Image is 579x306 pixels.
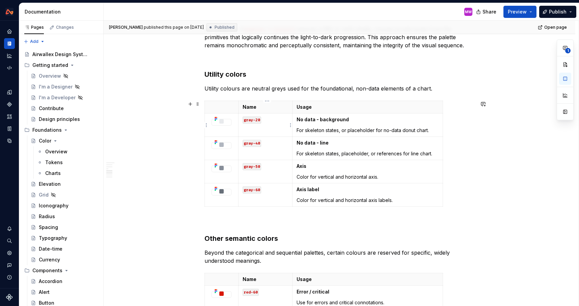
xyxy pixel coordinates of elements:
a: Storybook stories [4,123,15,134]
a: Alert [28,287,101,298]
a: Assets [4,111,15,122]
div: Spacing [39,224,58,231]
a: Code automation [4,62,15,73]
button: Add [22,37,47,46]
div: Iconography [39,202,68,209]
div: Overview [45,148,67,155]
div: I'm a Designer [39,83,73,90]
svg: Supernova Logo [6,294,13,301]
span: Publish [549,8,567,15]
div: Color [39,137,51,144]
a: Typography [28,233,101,244]
a: Components [4,99,15,110]
div: Changes [56,25,74,30]
h3: Utility colors [204,70,474,79]
img: 0733df7c-e17f-4421-95a9-ced236ef1ff0.png [5,8,13,16]
a: Charts [34,168,101,179]
code: gray-60 [243,186,261,194]
strong: No data - line [297,140,329,146]
div: Contribute [39,105,64,112]
div: Design principles [39,116,80,123]
a: Overview [28,71,101,81]
strong: Axis [297,163,306,169]
a: Iconography [28,200,101,211]
strong: No data - background [297,117,349,122]
img: 152e9a1c-9b5c-4091-8f82-4f8123e83f2e.png [212,119,231,124]
a: Currency [28,254,101,265]
span: [PERSON_NAME] [109,25,143,30]
button: Contact support [4,260,15,271]
div: Accordion [39,278,62,285]
p: Name [243,104,288,110]
strong: Axis label [297,186,319,192]
a: I'm a Designer [28,81,101,92]
code: gray-50 [243,163,261,170]
div: Charts [45,170,61,177]
div: Alert [39,289,50,296]
div: Getting started [22,60,101,71]
img: 9be1dd64-c390-41bf-b959-e0b8050e5133.png [212,143,231,147]
span: Share [482,8,496,15]
p: For instance, if requires a fifth or sixth shade, choose purple tones from the primitives that lo... [204,25,474,49]
a: Design principles [28,114,101,125]
a: Documentation [4,38,15,49]
a: Overview [34,146,101,157]
div: Components [22,265,101,276]
div: Typography [39,235,67,241]
a: Data sources [4,135,15,146]
span: Preview [508,8,527,15]
p: For skeleton states, placeholder, or references for line chart. [297,150,439,157]
a: Open page [536,23,570,32]
p: Name [243,276,288,283]
a: Radius [28,211,101,222]
div: Components [32,267,62,274]
div: Notifications [4,223,15,234]
a: Date-time [28,244,101,254]
a: Settings [4,248,15,258]
button: Preview [503,6,536,18]
div: Radius [39,213,55,220]
span: Published [215,25,235,30]
a: Home [4,26,15,37]
div: Currency [39,256,60,263]
div: I'm a Developer [39,94,76,101]
div: Pages [24,25,44,30]
p: Utility colours are neutral greys used for the foundational, non-data elements of a chart. [204,84,474,93]
a: Contribute [28,103,101,114]
a: Spacing [28,222,101,233]
div: Overview [39,73,61,79]
div: Grid [39,192,49,198]
h3: Other semantic colors [204,234,474,243]
a: Elevation [28,179,101,189]
p: Usage [297,276,439,283]
div: Foundations [32,127,62,133]
p: Usage [297,104,439,110]
code: gray-20 [243,117,261,124]
img: 859d0172-82ab-4c85-8d4e-c50393f33849.png [212,166,231,170]
span: Add [30,39,38,44]
a: Grid [28,189,101,200]
a: I'm a Developer [28,92,101,103]
div: Documentation [25,8,101,15]
div: Date-time [39,246,62,252]
div: Design tokens [4,87,15,98]
img: 5c6172fe-34de-4764-8ceb-a1be537e6555.png [212,189,231,194]
button: Publish [539,6,576,18]
a: Color [28,135,101,146]
span: Open page [544,25,567,30]
p: For skeleton states, or placeholder for no-data donut chart. [297,127,439,134]
button: Search ⌘K [4,235,15,246]
a: Analytics [4,50,15,61]
a: Airwallex Design System [22,49,101,60]
div: Getting started [32,62,68,69]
